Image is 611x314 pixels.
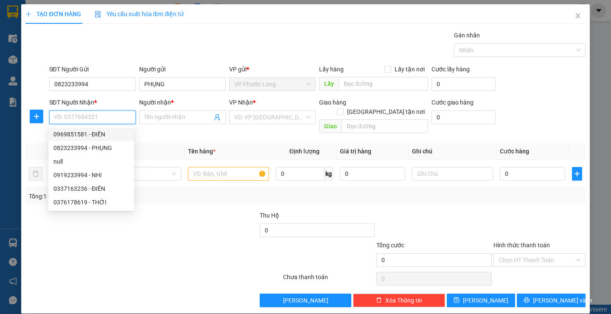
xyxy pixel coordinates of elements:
span: Giao hàng [319,99,346,106]
span: Giao [319,119,342,133]
button: save[PERSON_NAME] [447,294,515,307]
label: Hình thức thanh toán [493,242,550,249]
div: 0969851581 - ĐIỀN [48,127,134,141]
span: [PERSON_NAME] [463,296,508,305]
span: Yêu cầu xuất hóa đơn điện tử [95,11,184,17]
div: 0376178619 - THỜI [48,195,134,209]
div: SĐT Người Nhận [49,98,136,107]
span: [PERSON_NAME] [283,296,328,305]
span: [GEOGRAPHIC_DATA] tận nơi [344,107,428,116]
div: VP gửi [229,65,316,74]
label: Cước giao hàng [432,99,474,106]
span: Xóa Thông tin [385,296,422,305]
span: Lấy hàng [319,66,344,73]
button: [PERSON_NAME] [260,294,352,307]
label: Gán nhãn [454,32,480,39]
input: Dọc đường [342,119,428,133]
button: plus [30,110,43,123]
span: save [454,297,460,304]
input: Cước giao hàng [432,110,496,124]
span: close [575,12,581,19]
span: VP Nhận [229,99,253,106]
span: plus [30,113,43,120]
span: plus [25,11,31,17]
span: Lấy [319,77,339,91]
div: 0337163236 - ĐIỀN [53,184,129,193]
div: 0919233994 - NHI [53,170,129,180]
input: 0 [340,167,405,181]
input: Ghi Chú [412,167,493,181]
div: Tổng: 1 [29,192,236,201]
th: Ghi chú [409,143,496,160]
span: Tổng cước [376,242,404,249]
button: Close [566,4,590,28]
span: VP Phước Long [234,78,311,91]
span: Thu Hộ [260,212,279,219]
input: Cước lấy hàng [432,77,496,91]
div: 0823233994 - PHỤNG [48,141,134,155]
span: Tên hàng [188,148,216,155]
span: Lấy tận nơi [391,65,428,74]
div: null [48,155,134,168]
span: Khác [105,167,176,180]
button: delete [29,167,42,181]
img: icon [95,11,101,18]
span: [PERSON_NAME] và In [533,296,592,305]
span: kg [325,167,333,181]
div: 0376178619 - THỜI [53,198,129,207]
div: Người gửi [139,65,226,74]
input: Dọc đường [339,77,428,91]
span: printer [524,297,530,304]
span: Định lượng [289,148,320,155]
span: TẠO ĐƠN HÀNG [25,11,81,17]
span: plus [572,170,582,177]
div: 0823233994 - PHỤNG [53,143,129,153]
div: SĐT Người Gửi [49,65,136,74]
div: 0919233994 - NHI [48,168,134,182]
button: plus [572,167,582,181]
div: 0337163236 - ĐIỀN [48,182,134,195]
div: 0969851581 - ĐIỀN [53,130,129,139]
span: delete [376,297,382,304]
span: Giá trị hàng [340,148,371,155]
span: user-add [214,114,221,121]
div: Người nhận [139,98,226,107]
div: null [53,157,129,166]
span: Cước hàng [500,148,529,155]
button: deleteXóa Thông tin [353,294,445,307]
div: Chưa thanh toán [282,272,376,287]
button: printer[PERSON_NAME] và In [517,294,585,307]
input: VD: Bàn, Ghế [188,167,269,181]
label: Cước lấy hàng [432,66,470,73]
